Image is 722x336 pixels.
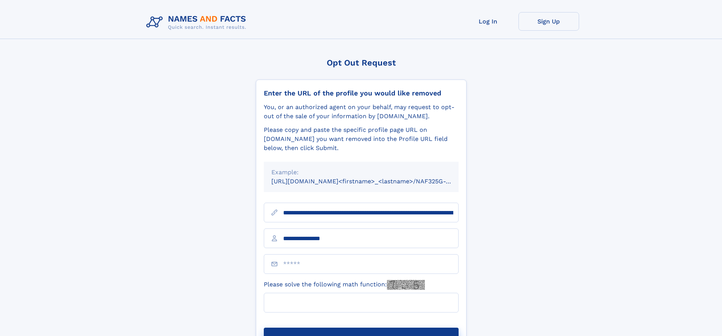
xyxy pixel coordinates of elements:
div: Enter the URL of the profile you would like removed [264,89,459,97]
a: Log In [458,12,518,31]
div: Opt Out Request [256,58,467,67]
img: Logo Names and Facts [143,12,252,33]
a: Sign Up [518,12,579,31]
small: [URL][DOMAIN_NAME]<firstname>_<lastname>/NAF325G-xxxxxxxx [271,178,473,185]
label: Please solve the following math function: [264,280,425,290]
div: Example: [271,168,451,177]
div: Please copy and paste the specific profile page URL on [DOMAIN_NAME] you want removed into the Pr... [264,125,459,153]
div: You, or an authorized agent on your behalf, may request to opt-out of the sale of your informatio... [264,103,459,121]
